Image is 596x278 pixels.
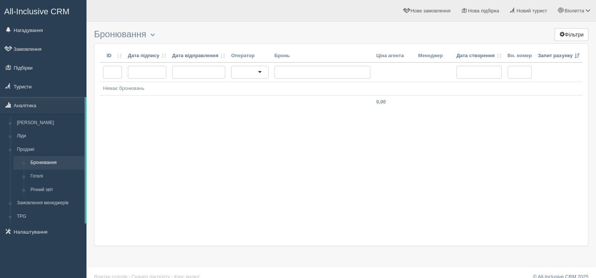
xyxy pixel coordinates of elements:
a: Дата створення [456,52,502,59]
th: Ціна агента [373,49,415,63]
a: ID [103,52,122,59]
th: Бронь [271,49,373,63]
a: Річний звіт [27,183,85,197]
a: Дата відправлення [172,52,225,59]
td: 0,00 [373,95,415,108]
div: Немає бронювань [103,85,579,92]
a: Ліди [14,129,85,143]
a: Продажі [14,143,85,156]
th: Оператор [228,49,271,63]
a: Замовлення менеджерів [14,196,85,210]
a: All-Inclusive CRM [0,0,86,21]
th: Менеджер [415,49,453,63]
h3: Бронювання [94,29,588,39]
a: Запит рахунку [538,52,579,59]
span: Віолетта [564,8,584,14]
span: Новий турист [517,8,547,14]
a: [PERSON_NAME] [14,116,85,130]
span: All-Inclusive CRM [4,7,70,16]
a: TPG [14,210,85,223]
th: Вн. номер [505,49,535,63]
span: Нова підбірка [468,8,499,14]
span: Нове замовлення [411,8,450,14]
a: Готелі [27,170,85,183]
button: Фільтри [555,28,588,41]
a: Бронювання [27,156,85,170]
a: Дата підпису [128,52,166,59]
